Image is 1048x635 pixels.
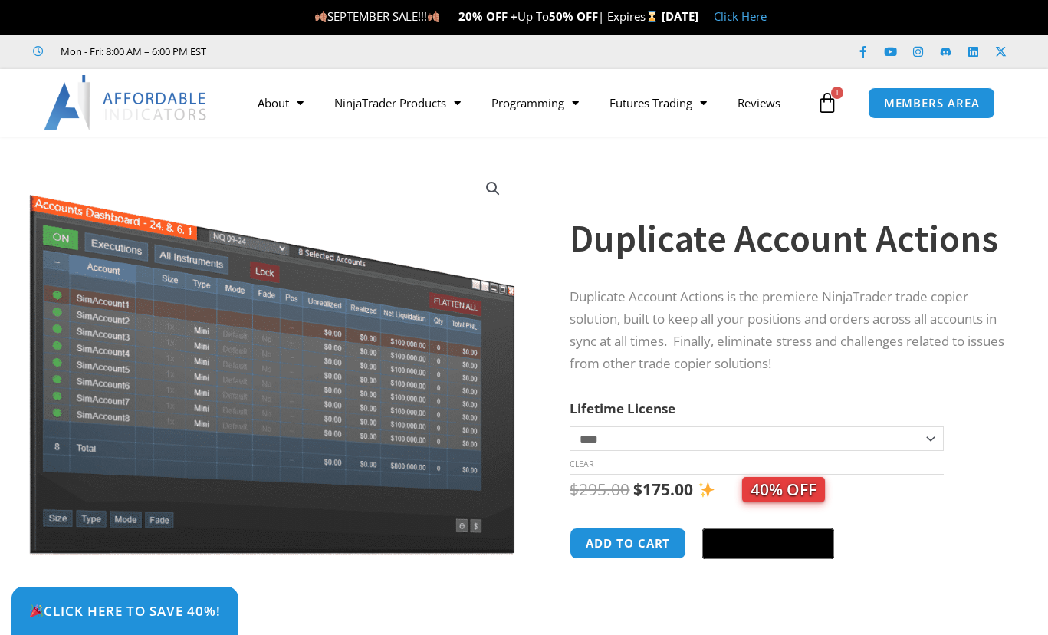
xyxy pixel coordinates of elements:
h1: Duplicate Account Actions [570,212,1010,265]
span: SEPTEMBER SALE!!! Up To | Expires [314,8,662,24]
label: Lifetime License [570,400,675,417]
bdi: 175.00 [633,479,693,500]
img: ✨ [698,482,715,498]
span: Click Here to save 40%! [29,604,221,617]
img: Screenshot 2024-08-26 15414455555 [25,163,518,555]
img: 🍂 [315,11,327,22]
a: 1 [793,81,861,125]
a: Clear options [570,459,593,469]
a: Programming [476,85,594,120]
span: MEMBERS AREA [884,97,980,109]
a: Click Here [714,8,767,24]
span: 1 [831,87,843,99]
span: 40% OFF [742,477,825,502]
a: NinjaTrader Products [319,85,476,120]
a: Reviews [722,85,796,120]
button: Buy with GPay [702,528,834,559]
a: About [242,85,319,120]
img: 🍂 [428,11,439,22]
a: 🎉Click Here to save 40%! [11,587,238,635]
strong: [DATE] [662,8,698,24]
button: Add to cart [570,528,686,559]
strong: 20% OFF + [458,8,517,24]
span: $ [570,479,579,500]
a: View full-screen image gallery [479,175,507,202]
p: Duplicate Account Actions is the premiere NinjaTrader trade copier solution, built to keep all yo... [570,286,1010,375]
a: Futures Trading [594,85,722,120]
iframe: Customer reviews powered by Trustpilot [228,44,458,59]
img: ⌛ [646,11,658,22]
span: Mon - Fri: 8:00 AM – 6:00 PM EST [57,42,206,61]
img: 🎉 [30,604,43,617]
bdi: 295.00 [570,479,629,500]
span: $ [633,479,642,500]
img: LogoAI | Affordable Indicators – NinjaTrader [44,75,209,130]
strong: 50% OFF [549,8,598,24]
nav: Menu [242,85,813,120]
a: MEMBERS AREA [868,87,996,119]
